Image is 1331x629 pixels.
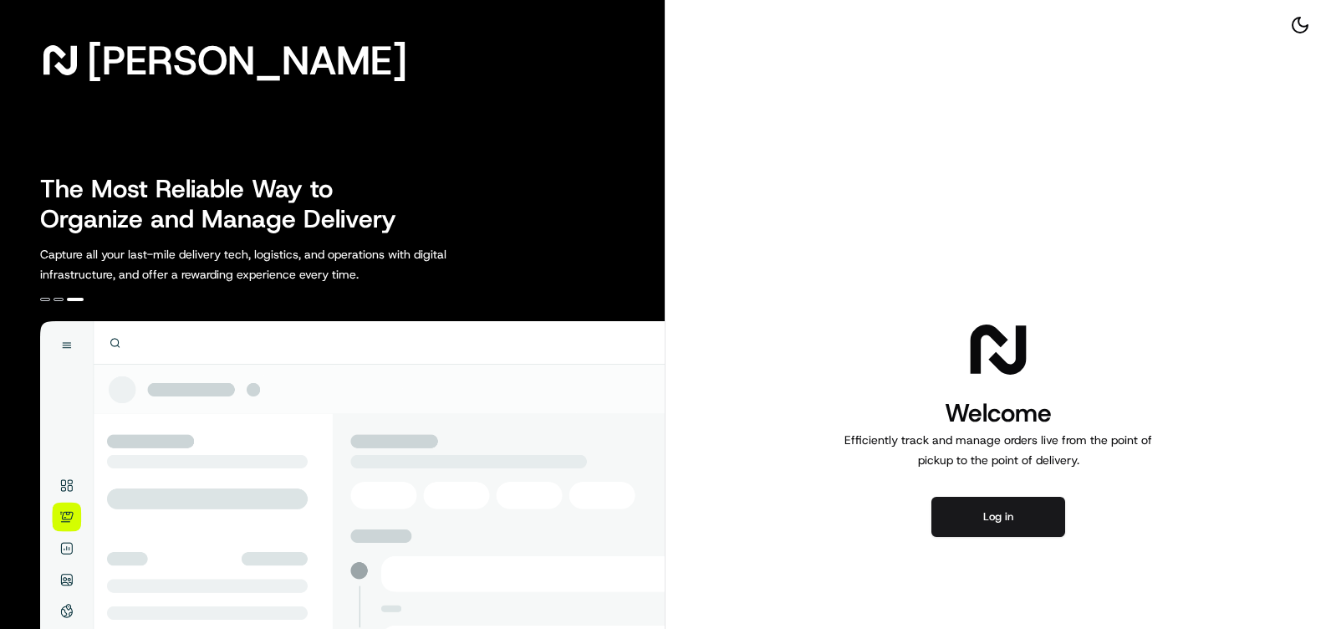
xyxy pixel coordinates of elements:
[931,497,1065,537] button: Log in
[838,430,1159,470] p: Efficiently track and manage orders live from the point of pickup to the point of delivery.
[40,174,415,234] h2: The Most Reliable Way to Organize and Manage Delivery
[838,396,1159,430] h1: Welcome
[40,244,522,284] p: Capture all your last-mile delivery tech, logistics, and operations with digital infrastructure, ...
[87,43,407,77] span: [PERSON_NAME]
